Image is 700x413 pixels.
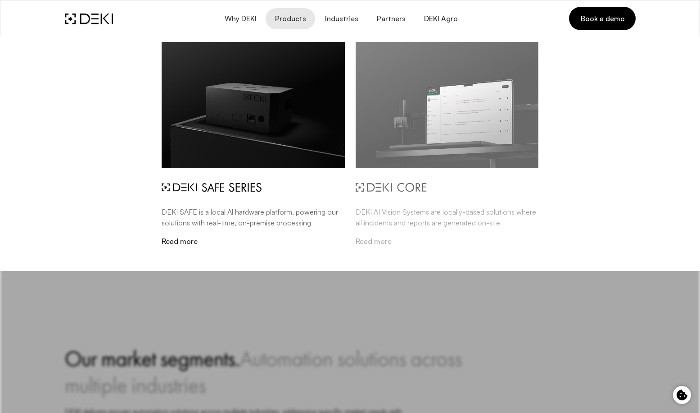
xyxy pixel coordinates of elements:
[275,14,306,23] span: Products
[356,206,539,228] p: DEKI AI Vision Systems are locally-based solutions where all incidents and reports are generated ...
[376,14,406,23] span: Partners
[356,42,539,246] a: DEKI AI Vision Systems are locally-based solutions where all incidents and reports are generated ...
[367,8,415,29] a: Partners
[324,14,358,23] span: Industries
[224,14,256,23] span: Why DEKI
[65,346,490,399] h3: Our market segments.
[162,42,345,246] a: DEKI SAFE is a local Al hardware platform, powering our solutions with real-time, on-premise proc...
[162,42,345,168] img: deki-safe-menu.CJ5BZnBs.jpg
[424,14,458,23] span: DEKI Agro
[356,183,427,192] img: svg%3e
[415,8,467,29] a: DEKI Agro
[65,344,462,399] span: Automation solutions across multiple industries
[356,237,539,246] a: Read more
[315,8,367,29] button: Industries
[215,8,265,29] button: Why DEKI
[65,13,113,24] img: DEKI Logo
[569,7,635,30] a: Book a demo
[162,183,262,192] img: deki-safe-series-menu.CU09mGbr.svg
[673,386,691,404] button: Cookie control
[162,206,345,228] p: DEKI SAFE is a local Al hardware platform, powering our solutions with real-time, on-premise proc...
[580,14,624,23] span: Book a demo
[266,8,315,29] button: Products
[356,42,539,168] img: deki-software-menu.ubbYBXZk.jpg
[162,237,345,246] a: Read more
